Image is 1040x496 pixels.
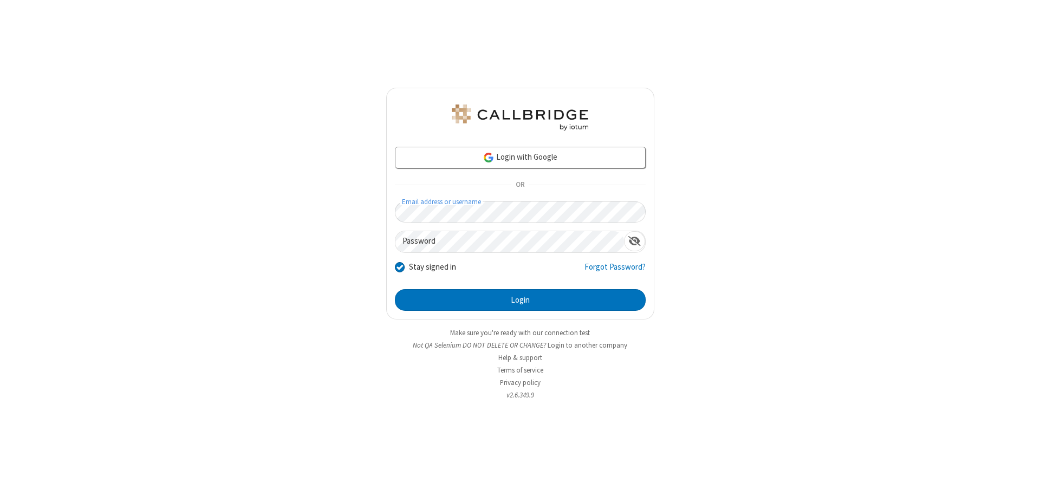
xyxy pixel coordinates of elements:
a: Make sure you're ready with our connection test [450,328,590,337]
label: Stay signed in [409,261,456,273]
img: QA Selenium DO NOT DELETE OR CHANGE [450,105,590,130]
a: Forgot Password? [584,261,646,282]
a: Privacy policy [500,378,541,387]
img: google-icon.png [483,152,495,164]
input: Password [395,231,624,252]
li: v2.6.349.9 [386,390,654,400]
a: Login with Google [395,147,646,168]
button: Login to another company [548,340,627,350]
iframe: Chat [1013,468,1032,488]
span: OR [511,178,529,193]
div: Show password [624,231,645,251]
a: Help & support [498,353,542,362]
li: Not QA Selenium DO NOT DELETE OR CHANGE? [386,340,654,350]
input: Email address or username [395,201,646,223]
button: Login [395,289,646,311]
a: Terms of service [497,366,543,375]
